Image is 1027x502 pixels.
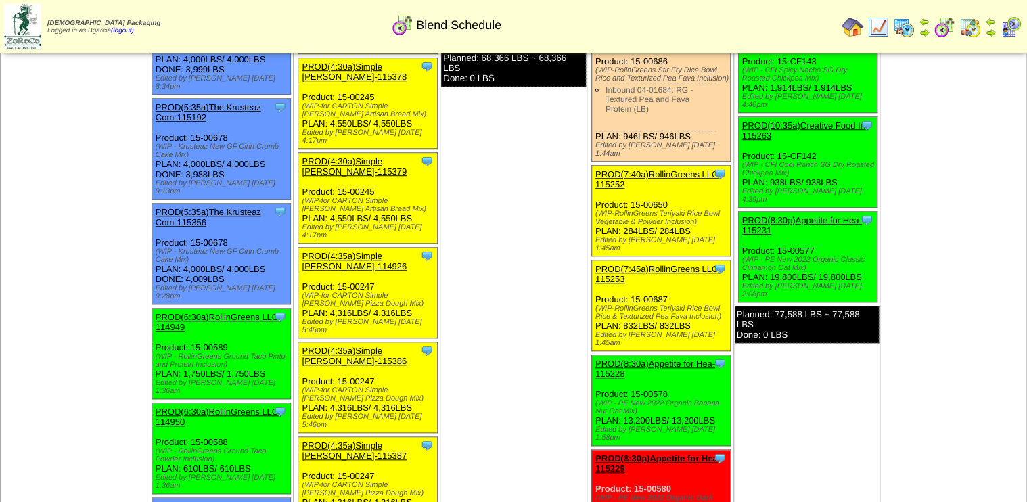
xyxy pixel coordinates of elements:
[302,481,436,497] div: (WIP-for CARTON Simple [PERSON_NAME] Pizza Dough Mix)
[302,223,436,239] div: Edited by [PERSON_NAME] [DATE] 4:17pm
[595,453,721,474] a: PROD(8:30p)Appetite for Hea-115229
[713,167,727,181] img: Tooltip
[860,118,873,132] img: Tooltip
[595,399,730,415] div: (WIP - PE New 2022 Organic Banana Nut Oat Mix)
[302,156,407,177] a: PROD(4:30a)Simple [PERSON_NAME]-115379
[738,212,877,302] div: Product: 15-00577 PLAN: 19,800LBS / 19,800LBS
[985,27,996,38] img: arrowright.gif
[742,66,877,83] div: (WIP - CFI Spicy Nacho SG Dry Roasted Chickpea Mix)
[152,99,290,200] div: Product: 15-00678 PLAN: 4,000LBS / 4,000LBS DONE: 3,988LBS
[420,60,434,73] img: Tooltip
[302,62,407,82] a: PROD(4:30a)Simple [PERSON_NAME]-115378
[420,344,434,357] img: Tooltip
[742,215,862,235] a: PROD(8:30p)Appetite for Hea-115231
[893,16,915,38] img: calendarprod.gif
[591,166,730,256] div: Product: 15-00650 PLAN: 284LBS / 284LBS
[302,292,436,308] div: (WIP-for CARTON Simple [PERSON_NAME] Pizza Dough Mix)
[595,331,730,347] div: Edited by [PERSON_NAME] [DATE] 1:45am
[47,20,160,35] span: Logged in as Bgarcia
[302,346,407,366] a: PROD(4:35a)Simple [PERSON_NAME]-115386
[742,93,877,109] div: Edited by [PERSON_NAME] [DATE] 4:40pm
[302,413,436,429] div: Edited by [PERSON_NAME] [DATE] 5:46pm
[735,306,880,343] div: Planned: 77,588 LBS ~ 77,588 LBS Done: 0 LBS
[302,440,407,461] a: PROD(4:35a)Simple [PERSON_NAME]-115387
[273,100,287,114] img: Tooltip
[156,474,290,490] div: Edited by [PERSON_NAME] [DATE] 1:36am
[416,18,501,32] span: Blend Schedule
[742,256,877,272] div: (WIP - PE New 2022 Organic Classic Cinnamon Oat Mix)
[420,249,434,263] img: Tooltip
[742,187,877,204] div: Edited by [PERSON_NAME] [DATE] 4:39pm
[156,102,261,122] a: PROD(5:35a)The Krusteaz Com-115192
[595,210,730,226] div: (WIP-RollinGreens Teriyaki Rice Bowl Vegetable & Powder Inclusion)
[156,352,290,369] div: (WIP - RollinGreens Ground Taco Pinto and Protein Inclusion)
[595,236,730,252] div: Edited by [PERSON_NAME] [DATE] 1:45am
[919,27,930,38] img: arrowright.gif
[713,357,727,370] img: Tooltip
[738,117,877,208] div: Product: 15-CF142 PLAN: 938LBS / 938LBS
[156,379,290,395] div: Edited by [PERSON_NAME] [DATE] 1:36am
[392,14,413,36] img: calendarblend.gif
[156,179,290,196] div: Edited by [PERSON_NAME] [DATE] 9:13pm
[47,20,160,27] span: [DEMOGRAPHIC_DATA] Packaging
[156,407,281,427] a: PROD(6:30a)RollinGreens LLC-114950
[298,248,437,338] div: Product: 15-00247 PLAN: 4,316LBS / 4,316LBS
[591,355,730,446] div: Product: 15-00578 PLAN: 13,200LBS / 13,200LBS
[985,16,996,27] img: arrowleft.gif
[595,66,730,83] div: (WIP-RolinGreens Stir Fry Rice Bowl Rice and Texturized Pea Fava Inclusion)
[591,22,730,162] div: Product: 15-00686 PLAN: 946LBS / 946LBS
[1000,16,1022,38] img: calendarcustomer.gif
[860,213,873,227] img: Tooltip
[420,438,434,452] img: Tooltip
[152,403,290,494] div: Product: 15-00588 PLAN: 610LBS / 610LBS
[606,85,693,114] a: Inbound 04-01684: RG - Textured Pea and Fava Protein (LB)
[156,74,290,91] div: Edited by [PERSON_NAME] [DATE] 8:34pm
[742,120,868,141] a: PROD(10:35a)Creative Food In-115263
[111,27,134,35] a: (logout)
[420,154,434,168] img: Tooltip
[156,284,290,300] div: Edited by [PERSON_NAME] [DATE] 9:28pm
[959,16,981,38] img: calendarinout.gif
[595,426,730,442] div: Edited by [PERSON_NAME] [DATE] 1:58pm
[273,205,287,219] img: Tooltip
[156,312,281,332] a: PROD(6:30a)RollinGreens LLC-114949
[595,169,721,189] a: PROD(7:40a)RollinGreens LLC-115252
[441,49,586,87] div: Planned: 68,366 LBS ~ 68,366 LBS Done: 0 LBS
[302,318,436,334] div: Edited by [PERSON_NAME] [DATE] 5:45pm
[742,161,877,177] div: (WIP - CFI Cool Ranch SG Dry Roasted Chickpea Mix)
[298,58,437,149] div: Product: 15-00245 PLAN: 4,550LBS / 4,550LBS
[302,251,407,271] a: PROD(4:35a)Simple [PERSON_NAME]-114926
[4,4,41,49] img: zoroco-logo-small.webp
[302,129,436,145] div: Edited by [PERSON_NAME] [DATE] 4:17pm
[298,342,437,433] div: Product: 15-00247 PLAN: 4,316LBS / 4,316LBS
[152,309,290,399] div: Product: 15-00589 PLAN: 1,750LBS / 1,750LBS
[152,204,290,304] div: Product: 15-00678 PLAN: 4,000LBS / 4,000LBS DONE: 4,009LBS
[595,304,730,321] div: (WIP-RollinGreens Teriyaki Rice Bowl Rice & Texturized Pea Fava Inclusion)
[273,310,287,323] img: Tooltip
[934,16,955,38] img: calendarblend.gif
[595,359,715,379] a: PROD(8:30a)Appetite for Hea-115228
[156,248,290,264] div: (WIP - Krusteaz New GF Cinn Crumb Cake Mix)
[842,16,863,38] img: home.gif
[595,141,730,158] div: Edited by [PERSON_NAME] [DATE] 1:44am
[298,153,437,244] div: Product: 15-00245 PLAN: 4,550LBS / 4,550LBS
[302,197,436,213] div: (WIP-for CARTON Simple [PERSON_NAME] Artisan Bread Mix)
[713,451,727,465] img: Tooltip
[156,143,290,159] div: (WIP - Krusteaz New GF Cinn Crumb Cake Mix)
[156,447,290,463] div: (WIP - RollinGreens Ground Taco Powder Inclusion)
[273,405,287,418] img: Tooltip
[738,22,877,113] div: Product: 15-CF143 PLAN: 1,914LBS / 1,914LBS
[156,207,261,227] a: PROD(5:35a)The Krusteaz Com-115356
[595,264,721,284] a: PROD(7:45a)RollinGreens LLC-115253
[302,386,436,403] div: (WIP-for CARTON Simple [PERSON_NAME] Pizza Dough Mix)
[919,16,930,27] img: arrowleft.gif
[867,16,889,38] img: line_graph.gif
[302,102,436,118] div: (WIP-for CARTON Simple [PERSON_NAME] Artisan Bread Mix)
[742,282,877,298] div: Edited by [PERSON_NAME] [DATE] 2:08pm
[713,262,727,275] img: Tooltip
[591,260,730,351] div: Product: 15-00687 PLAN: 832LBS / 832LBS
